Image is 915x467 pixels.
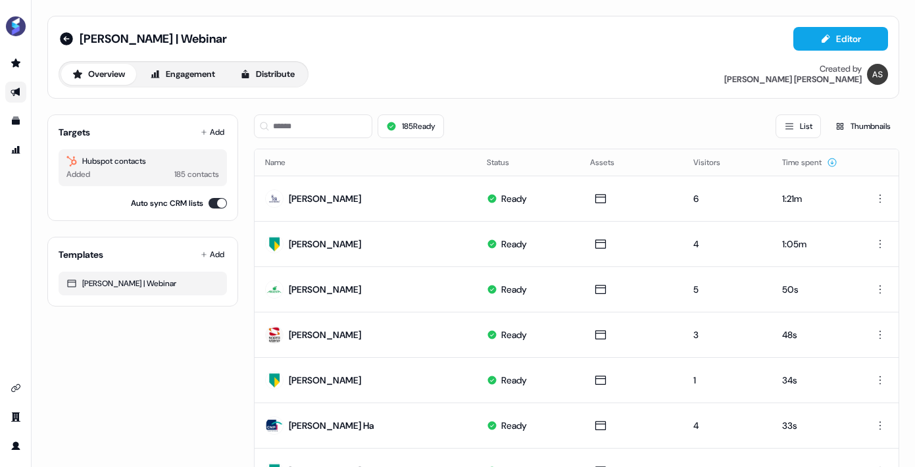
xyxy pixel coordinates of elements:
button: Add [198,245,227,264]
button: Editor [793,27,888,51]
div: 34s [782,374,847,387]
a: Go to attribution [5,139,26,160]
div: 50s [782,283,847,296]
a: Editor [793,34,888,47]
div: [PERSON_NAME] [PERSON_NAME] [724,74,862,85]
div: 4 [693,419,761,432]
div: Hubspot contacts [66,155,219,168]
div: Templates [59,248,103,261]
button: Status [487,151,525,174]
div: Ready [501,419,527,432]
div: 1:21m [782,192,847,205]
div: Added [66,168,90,181]
div: 1 [693,374,761,387]
img: Antoni [867,64,888,85]
div: Ready [501,283,527,296]
div: Targets [59,126,90,139]
div: [PERSON_NAME] [289,374,361,387]
div: [PERSON_NAME] Ha [289,419,374,432]
div: [PERSON_NAME] | Webinar [66,277,219,290]
div: Ready [501,328,527,341]
div: 185 contacts [174,168,219,181]
a: Go to outbound experience [5,82,26,103]
div: 6 [693,192,761,205]
button: 185Ready [378,114,444,138]
label: Auto sync CRM lists [131,197,203,210]
div: 1:05m [782,237,847,251]
a: Go to team [5,406,26,428]
div: Ready [501,237,527,251]
button: Name [265,151,301,174]
button: Overview [61,64,136,85]
div: [PERSON_NAME] [289,283,361,296]
a: Go to profile [5,435,26,456]
div: 4 [693,237,761,251]
div: 48s [782,328,847,341]
button: Add [198,123,227,141]
div: [PERSON_NAME] [289,237,361,251]
button: Thumbnails [826,114,899,138]
div: Created by [820,64,862,74]
button: Engagement [139,64,226,85]
button: Time spent [782,151,837,174]
th: Assets [580,149,683,176]
div: [PERSON_NAME] [289,328,361,341]
div: [PERSON_NAME] [289,192,361,205]
div: Ready [501,192,527,205]
button: Distribute [229,64,306,85]
div: 33s [782,419,847,432]
button: Visitors [693,151,736,174]
div: 3 [693,328,761,341]
div: Ready [501,374,527,387]
a: Go to templates [5,111,26,132]
span: [PERSON_NAME] | Webinar [80,31,227,47]
button: List [776,114,821,138]
div: 5 [693,283,761,296]
a: Go to integrations [5,378,26,399]
a: Go to prospects [5,53,26,74]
